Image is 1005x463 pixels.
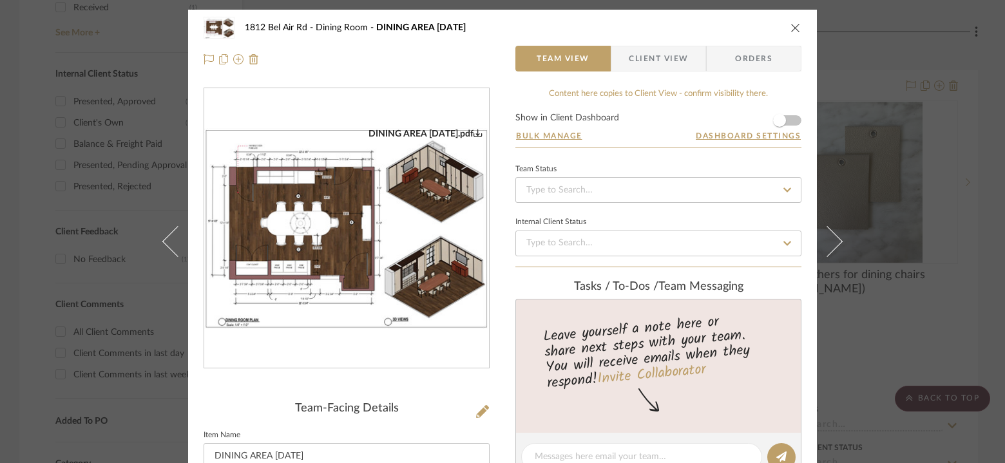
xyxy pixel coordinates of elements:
img: Remove from project [249,54,259,64]
div: Team-Facing Details [204,402,490,416]
div: Content here copies to Client View - confirm visibility there. [515,88,801,100]
button: Dashboard Settings [695,130,801,142]
span: Orders [721,46,787,71]
img: 95275ad0-8963-4403-a29b-a10e14e916ca_48x40.jpg [204,15,235,41]
span: Team View [537,46,589,71]
span: Tasks / To-Dos / [574,281,658,292]
span: Client View [629,46,688,71]
span: 1812 Bel Air Rd [245,23,316,32]
div: DINING AREA [DATE].pdf [368,128,483,140]
input: Type to Search… [515,177,801,203]
span: Dining Room [316,23,376,32]
div: 0 [204,128,489,329]
button: Bulk Manage [515,130,583,142]
div: Leave yourself a note here or share next steps with your team. You will receive emails when they ... [514,308,803,394]
div: Internal Client Status [515,219,586,225]
label: Item Name [204,432,240,439]
button: close [790,22,801,33]
div: Team Status [515,166,557,173]
img: 95275ad0-8963-4403-a29b-a10e14e916ca_436x436.jpg [204,128,489,329]
span: DINING AREA [DATE] [376,23,466,32]
a: Invite Collaborator [597,359,707,391]
input: Type to Search… [515,231,801,256]
div: team Messaging [515,280,801,294]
